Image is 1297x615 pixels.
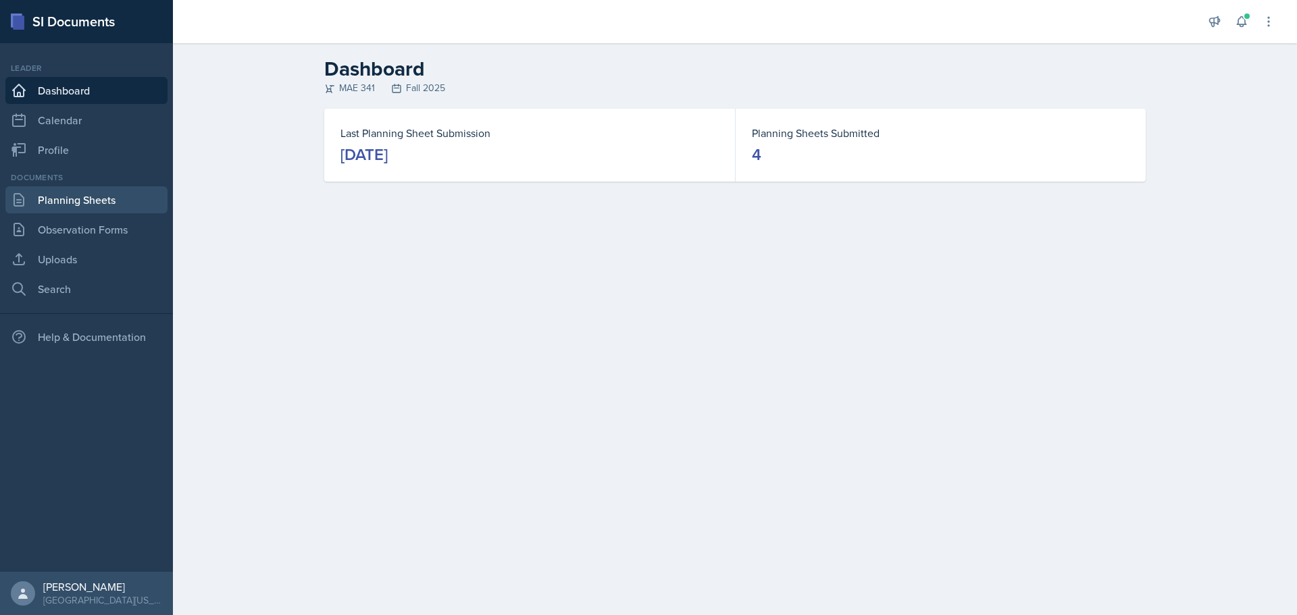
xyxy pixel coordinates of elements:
[5,216,168,243] a: Observation Forms
[43,593,162,607] div: [GEOGRAPHIC_DATA][US_STATE] in [GEOGRAPHIC_DATA]
[752,144,761,165] div: 4
[5,275,168,302] a: Search
[5,77,168,104] a: Dashboard
[752,125,1129,141] dt: Planning Sheets Submitted
[43,580,162,593] div: [PERSON_NAME]
[5,323,168,350] div: Help & Documentation
[5,246,168,273] a: Uploads
[5,136,168,163] a: Profile
[324,81,1146,95] div: MAE 341 Fall 2025
[340,144,388,165] div: [DATE]
[5,171,168,184] div: Documents
[324,57,1146,81] h2: Dashboard
[5,107,168,134] a: Calendar
[5,186,168,213] a: Planning Sheets
[5,62,168,74] div: Leader
[340,125,719,141] dt: Last Planning Sheet Submission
